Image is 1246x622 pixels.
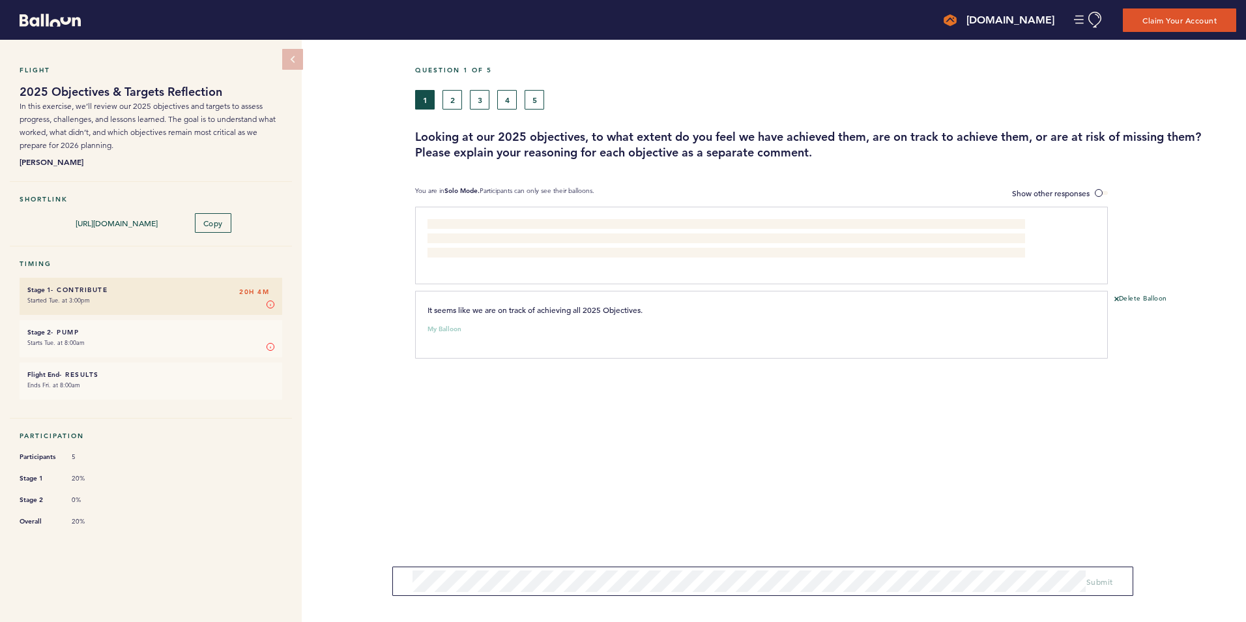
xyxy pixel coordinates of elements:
[1012,188,1090,198] span: Show other responses
[239,286,269,299] span: 20H 4M
[27,328,274,336] h6: - Pump
[27,328,51,336] small: Stage 2
[20,84,282,100] h1: 2025 Objectives & Targets Reflection
[20,195,282,203] h5: Shortlink
[20,259,282,268] h5: Timing
[1086,575,1113,588] button: Submit
[27,286,274,294] h6: - Contribute
[497,90,517,110] button: 4
[20,14,81,27] svg: Balloon
[10,13,81,27] a: Balloon
[427,304,643,315] span: It seems like we are on track of achieving all 2025 Objectives.
[203,218,223,228] span: Copy
[72,496,111,505] span: 0%
[27,370,274,379] h6: - Results
[1114,294,1167,304] button: Delete Balloon
[20,515,59,528] span: Overall
[20,472,59,485] span: Stage 1
[72,474,111,483] span: 20%
[427,220,1015,257] span: Pursue Operational Excellence - We’ve done a solid job of evaluating opportunities, particularly ...
[415,129,1236,160] h3: Looking at our 2025 objectives, to what extent do you feel we have achieved them, are on track to...
[72,452,111,462] span: 5
[470,90,489,110] button: 3
[20,451,59,464] span: Participants
[442,90,462,110] button: 2
[1074,12,1103,28] button: Manage Account
[1086,576,1113,587] span: Submit
[1123,8,1236,32] button: Claim Your Account
[525,90,544,110] button: 5
[27,286,51,294] small: Stage 1
[27,381,80,389] time: Ends Fri. at 8:00am
[27,296,90,304] time: Started Tue. at 3:00pm
[415,186,594,200] p: You are in Participants can only see their balloons.
[20,432,282,440] h5: Participation
[415,90,435,110] button: 1
[415,66,1236,74] h5: Question 1 of 5
[20,66,282,74] h5: Flight
[20,494,59,507] span: Stage 2
[427,326,461,333] small: My Balloon
[27,370,59,379] small: Flight End
[195,213,231,233] button: Copy
[20,155,282,168] b: [PERSON_NAME]
[966,12,1054,28] h4: [DOMAIN_NAME]
[72,517,111,526] span: 20%
[27,338,85,347] time: Starts Tue. at 8:00am
[444,186,480,195] b: Solo Mode.
[20,101,276,150] span: In this exercise, we’ll review our 2025 objectives and targets to assess progress, challenges, an...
